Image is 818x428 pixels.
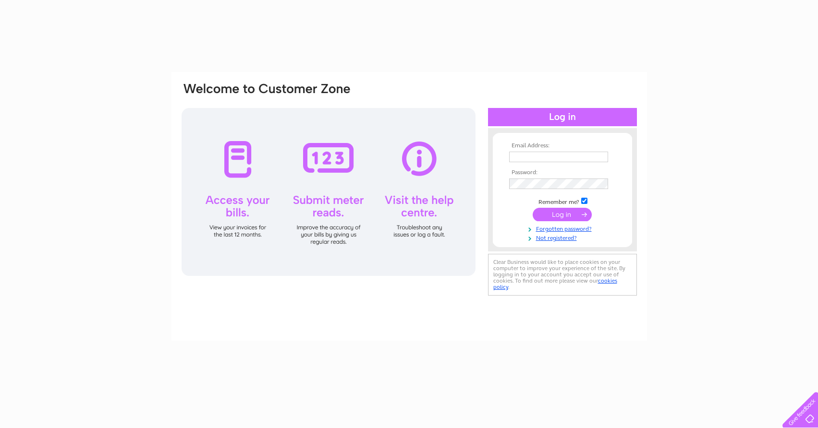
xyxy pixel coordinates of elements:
[509,233,618,242] a: Not registered?
[493,277,617,290] a: cookies policy
[507,169,618,176] th: Password:
[507,196,618,206] td: Remember me?
[533,208,592,221] input: Submit
[509,224,618,233] a: Forgotten password?
[488,254,637,296] div: Clear Business would like to place cookies on your computer to improve your experience of the sit...
[507,143,618,149] th: Email Address:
